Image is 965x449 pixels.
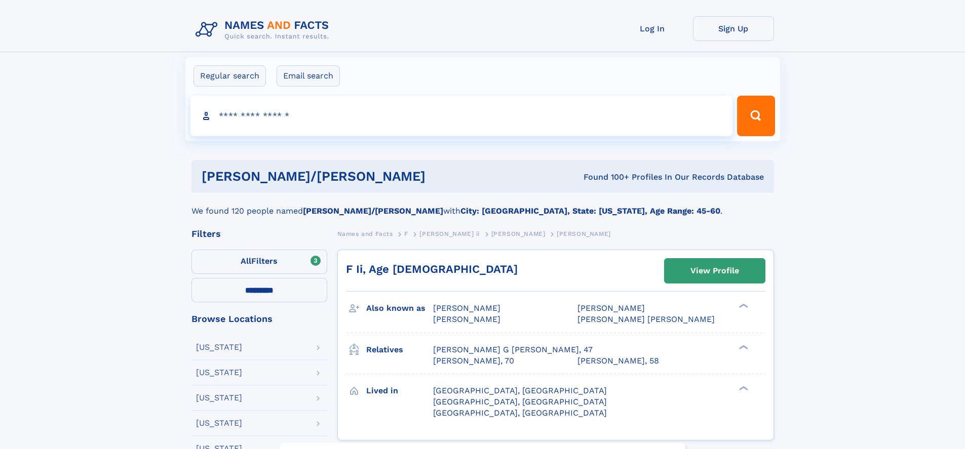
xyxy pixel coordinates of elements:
span: [GEOGRAPHIC_DATA], [GEOGRAPHIC_DATA] [433,408,607,418]
div: ❯ [737,344,749,350]
a: F [404,227,408,240]
span: [GEOGRAPHIC_DATA], [GEOGRAPHIC_DATA] [433,397,607,406]
span: [PERSON_NAME] [433,303,500,313]
div: ❯ [737,303,749,309]
a: Names and Facts [337,227,393,240]
span: All [241,256,251,266]
div: ❯ [737,385,749,391]
span: [PERSON_NAME] ii [419,230,480,237]
label: Filters [191,250,327,274]
b: City: [GEOGRAPHIC_DATA], State: [US_STATE], Age Range: 45-60 [460,206,720,216]
a: Sign Up [693,16,774,41]
a: [PERSON_NAME] [491,227,546,240]
span: [PERSON_NAME] [577,303,645,313]
b: [PERSON_NAME]/[PERSON_NAME] [303,206,443,216]
span: [PERSON_NAME] [PERSON_NAME] [577,314,715,324]
div: View Profile [690,259,739,282]
span: F [404,230,408,237]
a: Log In [612,16,693,41]
span: [GEOGRAPHIC_DATA], [GEOGRAPHIC_DATA] [433,386,607,395]
a: F Ii, Age [DEMOGRAPHIC_DATA] [346,263,518,275]
div: Filters [191,229,327,238]
a: View Profile [665,259,765,283]
img: Logo Names and Facts [191,16,337,44]
span: [PERSON_NAME] [557,230,611,237]
a: [PERSON_NAME], 70 [433,355,514,366]
h3: Also known as [366,300,433,317]
h1: [PERSON_NAME]/[PERSON_NAME] [202,170,505,183]
a: [PERSON_NAME] G [PERSON_NAME], 47 [433,344,593,355]
div: [US_STATE] [196,369,242,377]
div: Found 100+ Profiles In Our Records Database [505,172,764,183]
span: [PERSON_NAME] [491,230,546,237]
div: [US_STATE] [196,343,242,351]
label: Regular search [194,65,266,87]
div: [US_STATE] [196,419,242,427]
div: [US_STATE] [196,394,242,402]
span: [PERSON_NAME] [433,314,500,324]
h3: Lived in [366,382,433,399]
a: [PERSON_NAME], 58 [577,355,659,366]
label: Email search [277,65,340,87]
button: Search Button [737,96,775,136]
input: search input [190,96,733,136]
div: We found 120 people named with . [191,193,774,217]
h3: Relatives [366,341,433,358]
div: Browse Locations [191,314,327,323]
a: [PERSON_NAME] ii [419,227,480,240]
